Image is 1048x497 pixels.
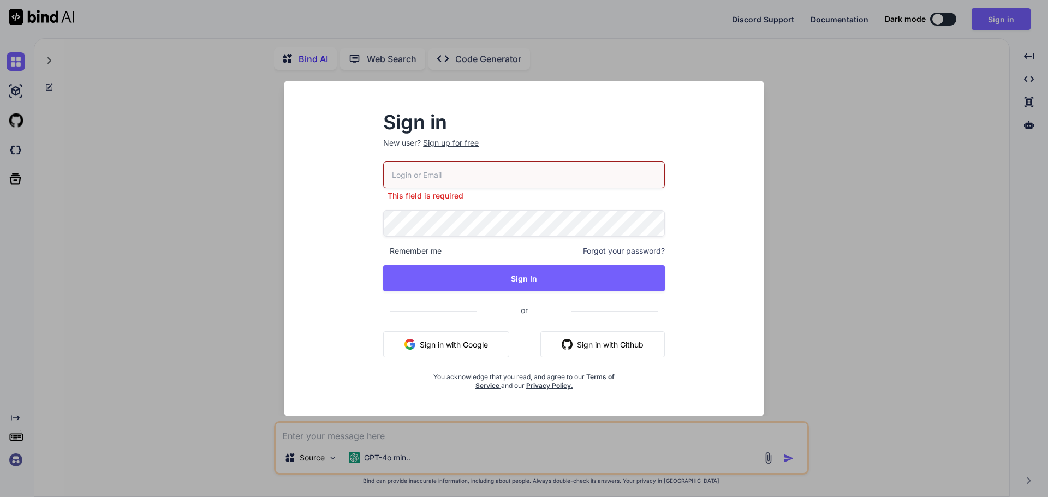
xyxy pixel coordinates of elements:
[526,381,573,390] a: Privacy Policy.
[404,339,415,350] img: google
[383,137,665,161] p: New user?
[430,366,618,390] div: You acknowledge that you read, and agree to our and our
[540,331,665,357] button: Sign in with Github
[383,190,665,201] p: This field is required
[383,265,665,291] button: Sign In
[423,137,479,148] div: Sign up for free
[383,331,509,357] button: Sign in with Google
[477,297,571,324] span: or
[562,339,573,350] img: github
[383,245,442,256] span: Remember me
[475,373,615,390] a: Terms of Service
[383,113,665,131] h2: Sign in
[383,161,665,188] input: Login or Email
[583,245,665,256] span: Forgot your password?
